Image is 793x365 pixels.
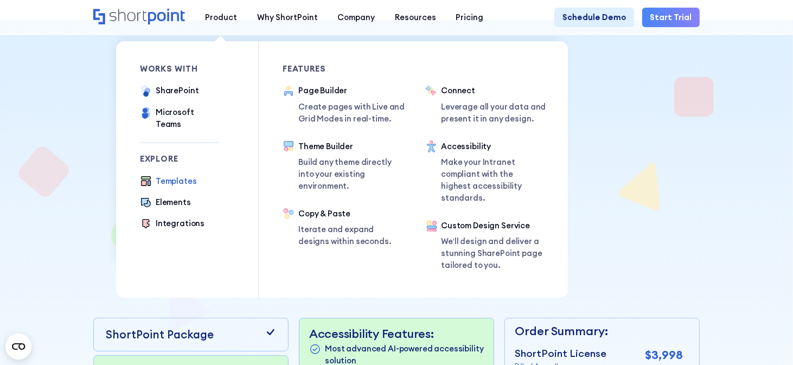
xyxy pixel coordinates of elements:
[328,8,385,28] a: Company
[337,11,375,23] div: Company
[441,101,549,125] p: Leverage all your data and present it in any design.
[283,140,401,192] a: Theme BuilderBuild any theme directly into your existing environment.
[106,326,214,343] p: ShortPoint Package
[156,196,191,208] div: Elements
[156,106,219,130] div: Microsoft Teams
[395,11,436,23] div: Resources
[140,106,219,130] a: Microsoft Teams
[156,217,204,229] div: Integrations
[140,175,197,189] a: Templates
[140,85,199,98] a: SharePoint
[441,140,544,152] div: Accessibility
[156,85,199,97] div: SharePoint
[5,334,31,360] button: Open CMP widget
[93,9,186,26] a: Home
[205,11,237,23] div: Product
[283,65,401,73] div: Features
[298,140,401,152] div: Theme Builder
[195,8,247,28] a: Product
[298,101,407,125] p: Create pages with Live and Grid Modes in real-time.
[441,220,544,232] div: Custom Design Service
[298,223,401,247] p: Iterate and expand designs within seconds.
[156,175,197,187] div: Templates
[298,85,407,97] div: Page Builder
[140,155,219,163] div: Explore
[425,140,544,204] a: AccessibilityMake your Intranet compliant with the highest accessibility standards.
[140,65,219,73] div: works with
[554,8,634,28] a: Schedule Demo
[515,346,606,361] p: ShortPoint License
[441,156,544,204] p: Make your Intranet compliant with the highest accessibility standards.
[739,313,793,365] iframe: Chat Widget
[298,208,401,220] div: Copy & Paste
[425,85,549,124] a: ConnectLeverage all your data and present it in any design.
[385,8,446,28] a: Resources
[298,156,401,192] p: Build any theme directly into your existing environment.
[257,11,318,23] div: Why ShortPoint
[441,85,549,97] div: Connect
[247,8,328,28] a: Why ShortPoint
[425,220,544,274] a: Custom Design ServiceWe’ll design and deliver a stunning SharePoint page tailored to you.
[456,11,483,23] div: Pricing
[140,217,204,231] a: Integrations
[441,235,544,271] p: We’ll design and deliver a stunning SharePoint page tailored to you.
[140,196,191,210] a: Elements
[446,8,494,28] a: Pricing
[645,346,683,364] p: $3,998
[283,208,401,247] a: Copy & PasteIterate and expand designs within seconds.
[283,85,407,124] a: Page BuilderCreate pages with Live and Grid Modes in real-time.
[515,322,683,340] p: Order Summary:
[309,326,484,341] p: Accessibility Features:
[642,8,700,28] a: Start Trial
